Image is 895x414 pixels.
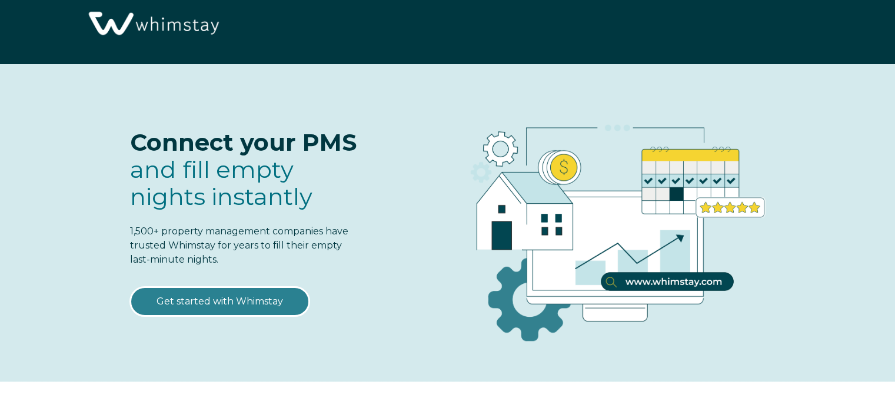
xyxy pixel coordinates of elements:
[404,88,818,360] img: RBO Ilustrations-03
[130,287,310,316] a: Get started with Whimstay
[130,155,312,211] span: and
[130,226,348,265] span: 1,500+ property management companies have trusted Whimstay for years to fill their empty last-min...
[130,155,312,211] span: fill empty nights instantly
[130,128,357,157] span: Connect your PMS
